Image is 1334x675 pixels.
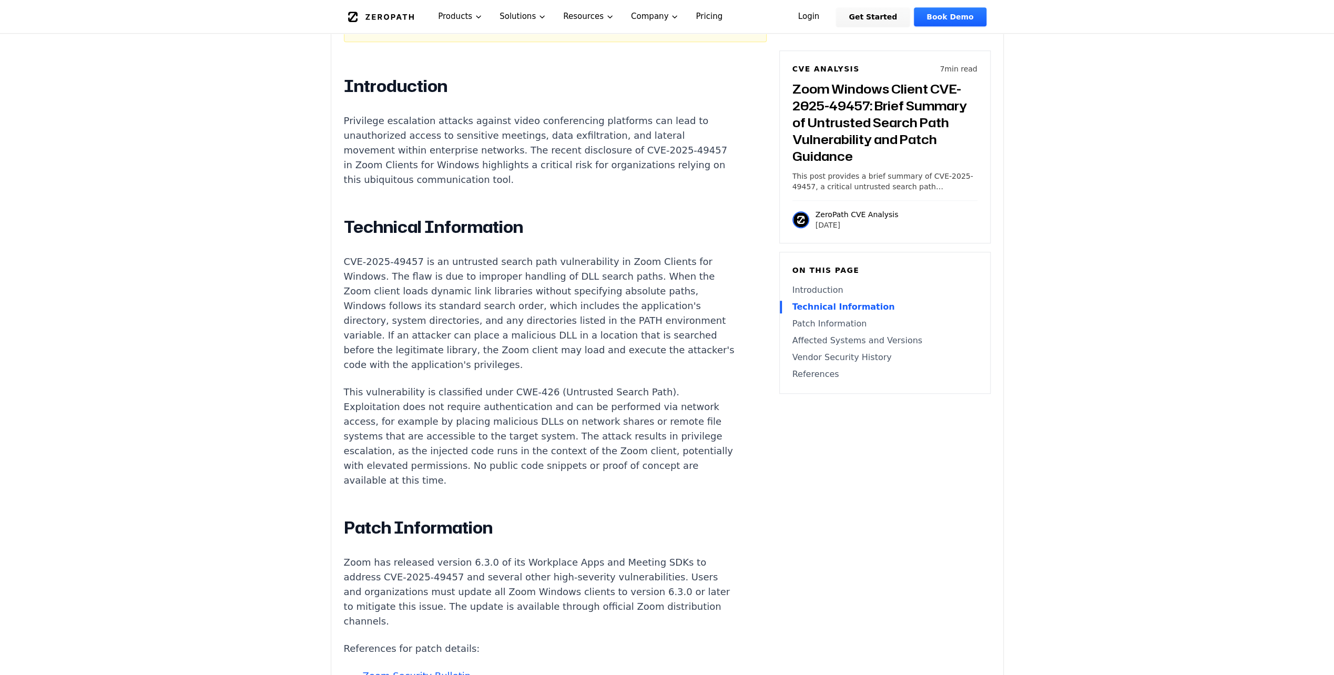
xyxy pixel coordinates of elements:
[344,385,735,488] p: This vulnerability is classified under CWE-426 (Untrusted Search Path). Exploitation does not req...
[792,171,977,192] p: This post provides a brief summary of CVE-2025-49457, a critical untrusted search path vulnerabil...
[914,7,986,26] a: Book Demo
[792,301,977,313] a: Technical Information
[344,114,735,187] p: Privilege escalation attacks against video conferencing platforms can lead to unauthorized access...
[792,64,860,74] h6: CVE Analysis
[792,368,977,381] a: References
[836,7,910,26] a: Get Started
[792,318,977,330] a: Patch Information
[344,254,735,372] p: CVE-2025-49457 is an untrusted search path vulnerability in Zoom Clients for Windows. The flaw is...
[792,211,809,228] img: ZeroPath CVE Analysis
[344,641,735,656] p: References for patch details:
[792,80,977,165] h3: Zoom Windows Client CVE-2025-49457: Brief Summary of Untrusted Search Path Vulnerability and Patc...
[792,334,977,347] a: Affected Systems and Versions
[344,76,735,97] h2: Introduction
[344,555,735,629] p: Zoom has released version 6.3.0 of its Workplace Apps and Meeting SDKs to address CVE-2025-49457 ...
[344,217,735,238] h2: Technical Information
[816,209,899,220] p: ZeroPath CVE Analysis
[792,284,977,296] a: Introduction
[344,517,735,538] h2: Patch Information
[792,265,977,275] h6: On this page
[786,7,832,26] a: Login
[940,64,977,74] p: 7 min read
[816,220,899,230] p: [DATE]
[792,351,977,364] a: Vendor Security History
